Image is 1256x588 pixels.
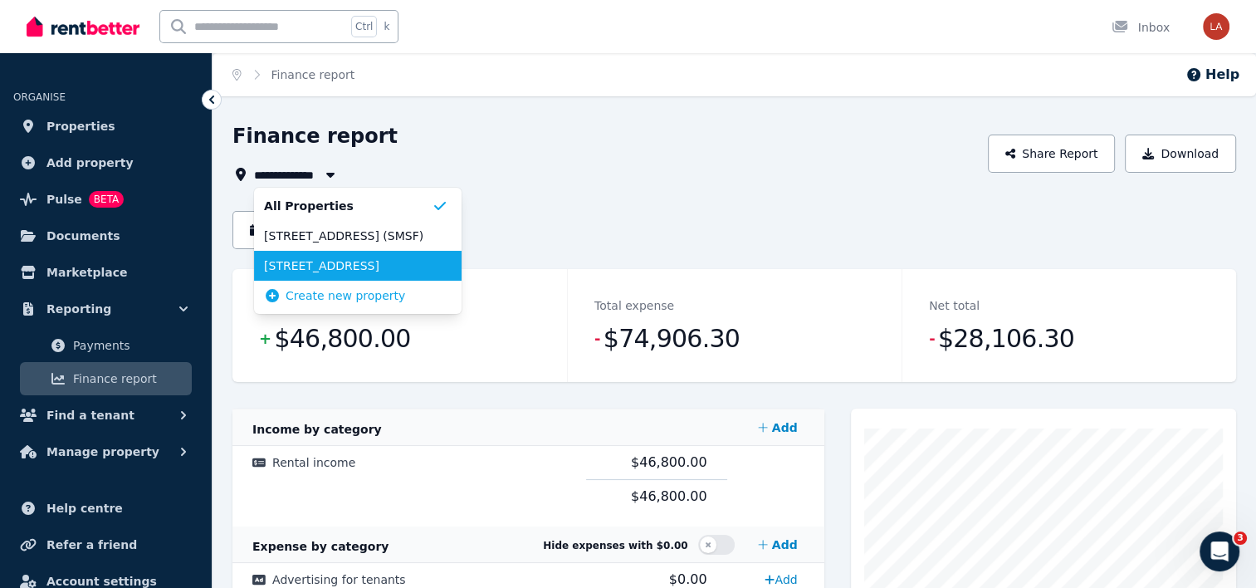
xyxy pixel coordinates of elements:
span: + [259,327,271,350]
span: Hide expenses with $0.00 [543,540,687,551]
span: Find a tenant [46,405,134,425]
span: All Properties [264,198,432,214]
span: Properties [46,116,115,136]
span: $46,800.00 [631,454,707,470]
div: Inbox [1112,19,1170,36]
span: Documents [46,226,120,246]
span: Finance report [73,369,185,389]
span: Ctrl [351,16,377,37]
span: Manage property [46,442,159,462]
a: Finance report [20,362,192,395]
span: Pulse [46,189,82,209]
span: $74,906.30 [604,322,740,355]
a: Add [751,528,804,561]
span: 3 [1234,532,1247,545]
span: $46,800.00 [274,322,410,355]
span: - [929,327,935,350]
span: Marketplace [46,262,127,282]
span: Income by category [252,423,382,436]
a: Payments [20,329,192,362]
dt: Net total [929,296,980,316]
a: Properties [13,110,198,143]
span: $28,106.30 [938,322,1074,355]
nav: Breadcrumb [213,53,374,96]
span: $46,800.00 [631,488,707,504]
button: Manage property [13,435,198,468]
button: Help [1185,65,1239,85]
span: Payments [73,336,185,355]
button: FY25 [232,211,313,249]
span: Create new property [286,287,405,304]
span: Refer a friend [46,535,137,555]
a: Help centre [13,492,198,525]
span: Advertising for tenants [272,573,406,586]
button: Find a tenant [13,399,198,432]
a: Refer a friend [13,528,198,561]
a: Add property [13,146,198,179]
button: Reporting [13,292,198,326]
a: Documents [13,219,198,252]
span: Add property [46,153,134,173]
span: Rental income [272,456,355,469]
img: Lisa Arnold [1203,13,1229,40]
button: Download [1125,135,1236,173]
span: - [594,327,600,350]
span: BETA [89,191,124,208]
span: [STREET_ADDRESS] (SMSF) [264,228,432,244]
h1: Finance report [232,123,398,149]
button: Share Report [988,135,1116,173]
iframe: Intercom live chat [1200,532,1239,571]
dt: Total expense [594,296,674,316]
span: Expense by category [252,540,389,553]
span: k [384,20,389,33]
a: Marketplace [13,256,198,289]
span: Reporting [46,299,111,319]
span: ORGANISE [13,91,66,103]
img: RentBetter [27,14,139,39]
a: Add [751,411,804,444]
a: Finance report [271,68,355,81]
span: [STREET_ADDRESS] [264,257,432,274]
a: PulseBETA [13,183,198,216]
span: $0.00 [669,571,707,587]
span: Help centre [46,498,123,518]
